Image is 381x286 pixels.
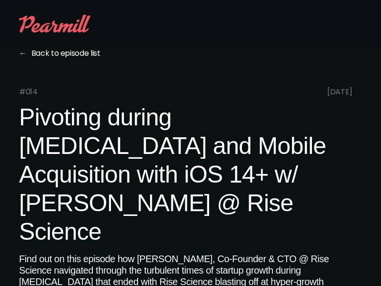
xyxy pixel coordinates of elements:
[31,48,105,67] a: Back to episode list
[19,14,90,33] img: Pearmill
[333,10,362,38] div: menu
[19,48,27,60] p: ←
[327,86,352,98] p: [DATE]
[19,86,38,98] p: #014
[31,48,100,60] p: Back to episode list
[19,103,352,246] h1: Pivoting during [MEDICAL_DATA] and Mobile Acquisition with iOS 14+ w/ [PERSON_NAME] @ Rise Science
